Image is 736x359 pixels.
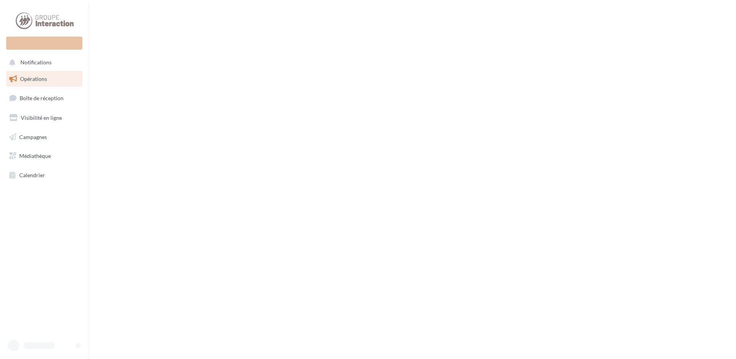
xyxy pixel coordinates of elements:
[5,71,84,87] a: Opérations
[6,37,82,50] div: Nouvelle campagne
[5,90,84,106] a: Boîte de réception
[19,133,47,140] span: Campagnes
[20,95,64,101] span: Boîte de réception
[5,167,84,183] a: Calendrier
[19,172,45,178] span: Calendrier
[21,114,62,121] span: Visibilité en ligne
[5,110,84,126] a: Visibilité en ligne
[20,59,52,66] span: Notifications
[19,153,51,159] span: Médiathèque
[5,129,84,145] a: Campagnes
[20,75,47,82] span: Opérations
[5,148,84,164] a: Médiathèque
